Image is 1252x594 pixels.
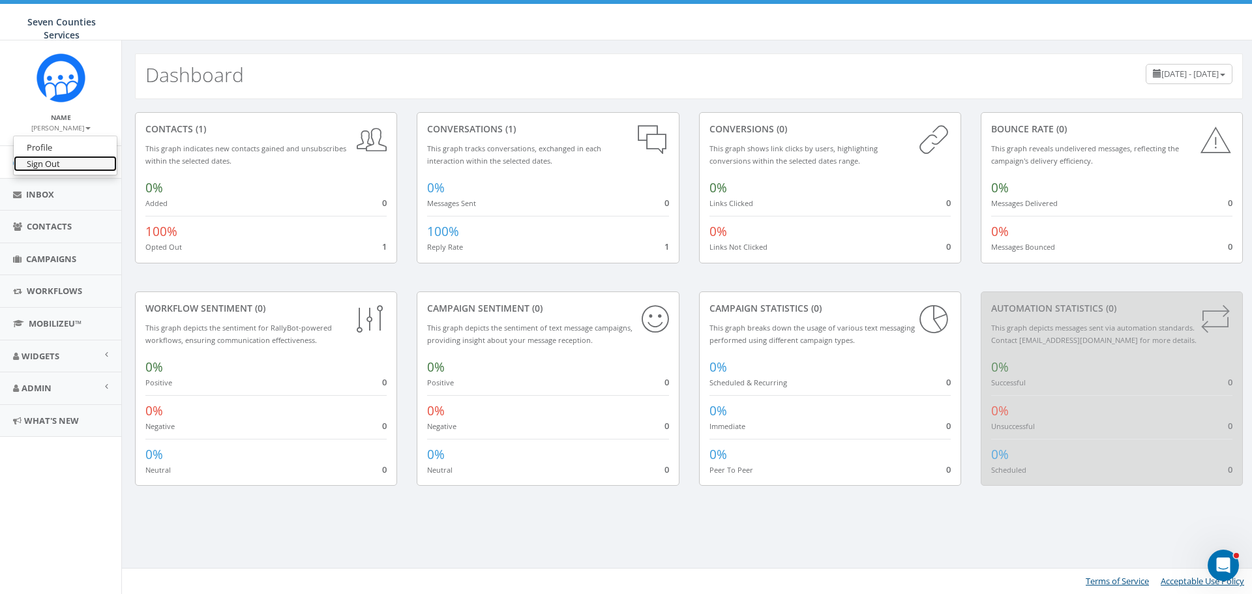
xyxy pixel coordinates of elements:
small: Messages Bounced [991,242,1055,252]
span: 1 [382,241,387,252]
div: conversions [709,123,951,136]
span: 0 [1228,241,1232,252]
div: Campaign Sentiment [427,302,668,315]
span: 0% [145,446,163,463]
span: 0 [1228,376,1232,388]
span: Contacts [27,220,72,232]
small: This graph depicts the sentiment of text message campaigns, providing insight about your message ... [427,323,633,345]
small: Successful [991,378,1026,387]
span: 0 [664,197,669,209]
span: 0% [991,359,1009,376]
span: 0% [709,359,727,376]
small: Neutral [145,465,171,475]
span: 1 [664,241,669,252]
a: Profile [14,140,117,156]
span: 0% [427,446,445,463]
h2: Dashboard [145,64,244,85]
span: (0) [1054,123,1067,135]
span: [DATE] - [DATE] [1161,68,1219,80]
span: 0% [145,359,163,376]
a: [PERSON_NAME] [31,121,91,133]
span: (0) [774,123,787,135]
small: Messages Sent [427,198,476,208]
span: 0% [427,179,445,196]
span: 100% [145,223,177,240]
span: 0 [946,420,951,432]
span: (0) [252,302,265,314]
span: 0% [709,402,727,419]
span: MobilizeU™ [29,318,82,329]
span: 0% [427,359,445,376]
span: 0 [382,464,387,475]
span: Widgets [22,350,59,362]
span: 100% [427,223,459,240]
span: 0% [991,179,1009,196]
span: 0 [946,464,951,475]
small: Peer To Peer [709,465,753,475]
small: Scheduled & Recurring [709,378,787,387]
small: Links Clicked [709,198,753,208]
iframe: Intercom live chat [1208,550,1239,581]
img: Rally_Corp_Icon.png [37,53,85,102]
span: (0) [1103,302,1116,314]
div: contacts [145,123,387,136]
small: This graph depicts the sentiment for RallyBot-powered workflows, ensuring communication effective... [145,323,332,345]
small: Opted Out [145,242,182,252]
div: Bounce Rate [991,123,1232,136]
span: 0 [382,376,387,388]
span: (0) [809,302,822,314]
small: Name [51,113,71,122]
span: 0 [382,197,387,209]
div: Workflow Sentiment [145,302,387,315]
span: 0% [709,179,727,196]
span: 0 [1228,464,1232,475]
small: This graph breaks down the usage of various text messaging performed using different campaign types. [709,323,915,345]
span: 0% [709,223,727,240]
span: 0% [991,402,1009,419]
span: Inbox [26,188,54,200]
small: Added [145,198,168,208]
small: This graph shows link clicks by users, highlighting conversions within the selected dates range. [709,143,878,166]
span: 0 [382,420,387,432]
span: 0% [991,223,1009,240]
span: 0 [946,241,951,252]
small: Messages Delivered [991,198,1058,208]
a: Sign Out [14,156,117,172]
span: 0 [664,420,669,432]
span: 0 [1228,420,1232,432]
small: This graph reveals undelivered messages, reflecting the campaign's delivery efficiency. [991,143,1179,166]
small: Positive [427,378,454,387]
small: This graph tracks conversations, exchanged in each interaction within the selected dates. [427,143,601,166]
span: Campaigns [26,253,76,265]
small: [PERSON_NAME] [31,123,91,132]
small: This graph depicts messages sent via automation standards. Contact [EMAIL_ADDRESS][DOMAIN_NAME] f... [991,323,1197,345]
span: Seven Counties Services [27,16,96,41]
small: Scheduled [991,465,1026,475]
span: Admin [22,382,52,394]
a: Acceptable Use Policy [1161,575,1244,587]
div: conversations [427,123,668,136]
small: Positive [145,378,172,387]
small: Reply Rate [427,242,463,252]
span: 0 [664,376,669,388]
span: 0% [709,446,727,463]
span: 0% [991,446,1009,463]
span: (0) [529,302,543,314]
span: 0% [145,402,163,419]
small: Neutral [427,465,453,475]
small: Unsuccessful [991,421,1035,431]
span: 0% [427,402,445,419]
span: Workflows [27,285,82,297]
small: Negative [145,421,175,431]
span: (1) [193,123,206,135]
span: (1) [503,123,516,135]
span: 0 [1228,197,1232,209]
div: Automation Statistics [991,302,1232,315]
span: 0 [946,376,951,388]
span: 0 [664,464,669,475]
span: 0 [946,197,951,209]
small: This graph indicates new contacts gained and unsubscribes within the selected dates. [145,143,346,166]
span: What's New [24,415,79,426]
small: Immediate [709,421,745,431]
small: Links Not Clicked [709,242,768,252]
